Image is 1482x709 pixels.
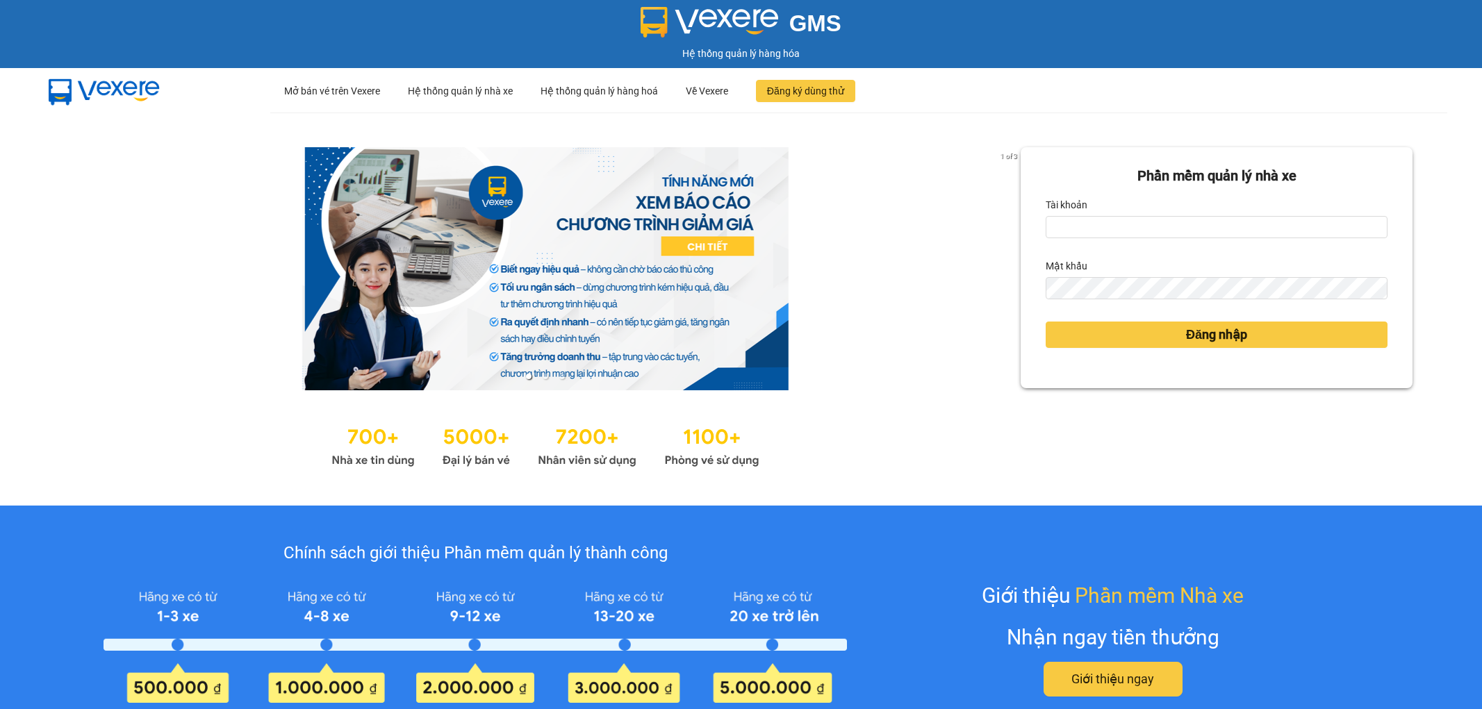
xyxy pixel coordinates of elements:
[3,46,1479,61] div: Hệ thống quản lý hàng hóa
[331,418,759,471] img: Statistics.png
[1046,194,1087,216] label: Tài khoản
[686,69,728,113] div: Về Vexere
[104,540,847,567] div: Chính sách giới thiệu Phần mềm quản lý thành công
[541,69,658,113] div: Hệ thống quản lý hàng hoá
[1046,322,1388,348] button: Đăng nhập
[104,584,847,703] img: policy-intruduce-detail.png
[996,147,1021,165] p: 1 of 3
[35,68,174,114] img: mbUUG5Q.png
[1046,255,1087,277] label: Mật khẩu
[1007,621,1219,653] div: Nhận ngay tiền thưởng
[69,147,89,390] button: previous slide / item
[1046,165,1388,187] div: Phần mềm quản lý nhà xe
[526,374,532,379] li: slide item 1
[1001,147,1021,390] button: next slide / item
[284,69,380,113] div: Mở bán vé trên Vexere
[543,374,548,379] li: slide item 2
[1044,662,1183,697] button: Giới thiệu ngay
[789,10,841,36] span: GMS
[1075,579,1244,612] span: Phần mềm Nhà xe
[641,7,778,37] img: logo 2
[1071,669,1154,689] span: Giới thiệu ngay
[641,21,841,32] a: GMS
[1046,216,1388,238] input: Tài khoản
[982,579,1244,612] div: Giới thiệu
[1046,277,1388,299] input: Mật khẩu
[408,69,513,113] div: Hệ thống quản lý nhà xe
[756,80,855,102] button: Đăng ký dùng thử
[767,83,844,99] span: Đăng ký dùng thử
[559,374,565,379] li: slide item 3
[1186,325,1247,344] span: Đăng nhập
